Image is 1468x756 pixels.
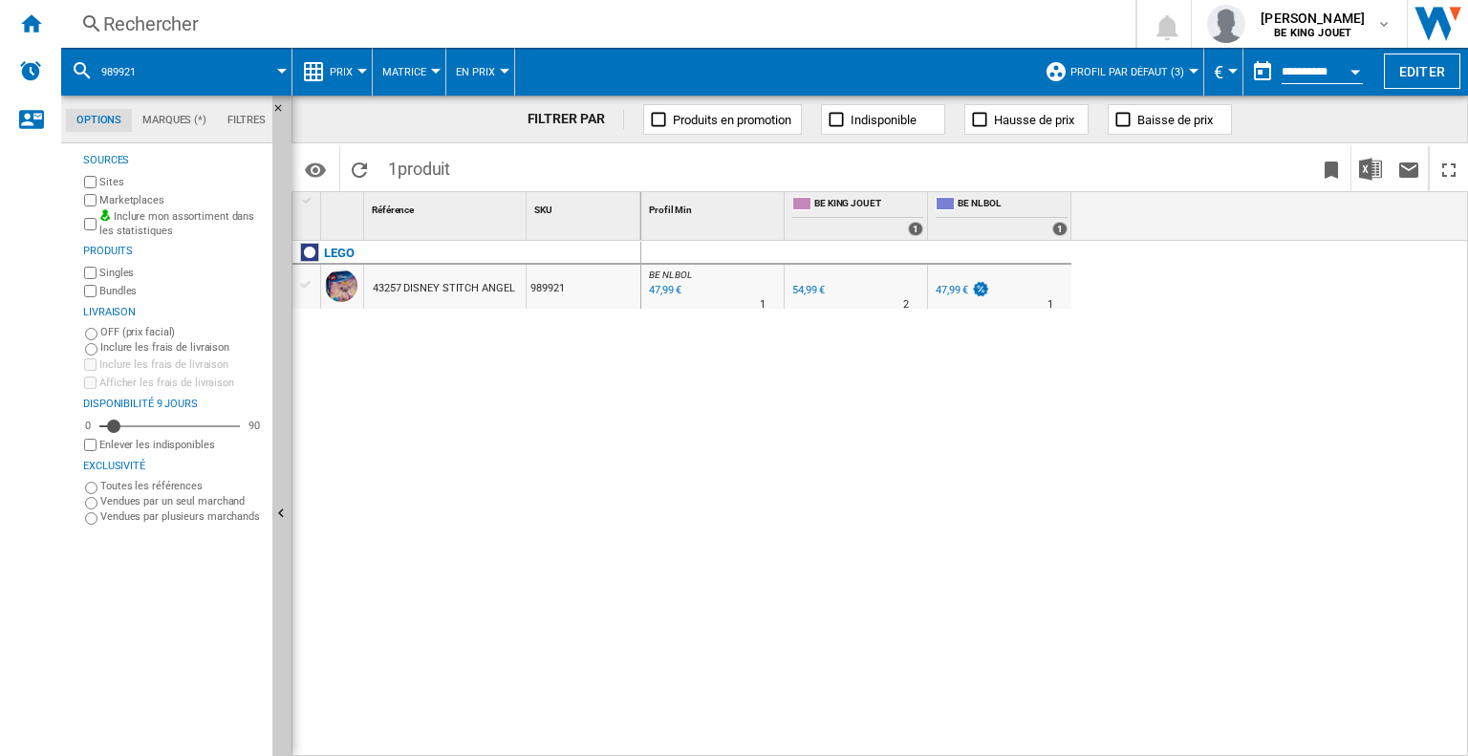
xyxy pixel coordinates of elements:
[85,328,97,340] input: OFF (prix facial)
[99,266,265,280] label: Singles
[1047,295,1053,314] div: Délai de livraison : 1 jour
[340,146,378,191] button: Recharger
[100,340,265,355] label: Inclure les frais de livraison
[1137,113,1213,127] span: Baisse de prix
[244,419,265,433] div: 90
[85,343,97,356] input: Inclure les frais de livraison
[99,193,265,207] label: Marketplaces
[132,109,217,132] md-tab-item: Marques (*)
[1214,48,1233,96] button: €
[1261,9,1365,28] span: [PERSON_NAME]
[103,11,1086,37] div: Rechercher
[99,209,111,221] img: mysite-bg-18x18.png
[1070,48,1194,96] button: Profil par défaut (3)
[101,48,155,96] button: 989921
[84,194,97,206] input: Marketplaces
[936,284,968,296] div: 47,99 €
[645,192,784,222] div: Profil Min Sort None
[1204,48,1243,96] md-menu: Currency
[1214,62,1223,82] span: €
[1070,66,1184,78] span: Profil par défaut (3)
[964,104,1089,135] button: Hausse de prix
[99,376,265,390] label: Afficher les frais de livraison
[398,159,450,179] span: produit
[296,152,335,186] button: Options
[1108,104,1232,135] button: Baisse de prix
[1312,146,1350,191] button: Créer un favoris
[378,146,460,186] span: 1
[1338,52,1372,86] button: Open calendar
[530,192,640,222] div: SKU Sort None
[368,192,526,222] div: Sort None
[789,281,825,300] div: 54,99 €
[100,479,265,493] label: Toutes les références
[19,59,42,82] img: alerts-logo.svg
[382,66,426,78] span: Matrice
[1052,222,1068,236] div: 1 offers sold by BE NL BOL
[99,438,265,452] label: Enlever les indisponibles
[99,175,265,189] label: Sites
[788,192,927,240] div: BE KING JOUET 1 offers sold by BE KING JOUET
[534,205,552,215] span: SKU
[99,357,265,372] label: Inclure les frais de livraison
[372,205,414,215] span: Référence
[272,96,295,130] button: Masquer
[84,267,97,279] input: Singles
[1351,146,1390,191] button: Télécharger au format Excel
[1243,53,1282,91] button: md-calendar
[1207,5,1245,43] img: profile.jpg
[330,48,362,96] button: Prix
[649,270,692,280] span: BE NL BOL
[971,281,990,297] img: promotionV3.png
[933,281,990,300] div: 47,99 €
[1430,146,1468,191] button: Plein écran
[66,109,132,132] md-tab-item: Options
[302,48,362,96] div: Prix
[84,212,97,236] input: Inclure mon assortiment dans les statistiques
[99,417,240,436] md-slider: Disponibilité
[382,48,436,96] button: Matrice
[958,197,1068,213] span: BE NL BOL
[821,104,945,135] button: Indisponible
[99,284,265,298] label: Bundles
[456,66,495,78] span: En Prix
[83,305,265,320] div: Livraison
[456,48,505,96] button: En Prix
[83,459,265,474] div: Exclusivité
[85,512,97,525] input: Vendues par plusieurs marchands
[1045,48,1194,96] div: Profil par défaut (3)
[760,295,766,314] div: Délai de livraison : 1 jour
[325,192,363,222] div: Sort None
[84,176,97,188] input: Sites
[1274,27,1351,39] b: BE KING JOUET
[84,358,97,371] input: Inclure les frais de livraison
[903,295,909,314] div: Délai de livraison : 2 jours
[649,205,692,215] span: Profil Min
[792,284,825,296] div: 54,99 €
[643,104,802,135] button: Produits en promotion
[814,197,923,213] span: BE KING JOUET
[528,110,625,129] div: FILTRER PAR
[373,267,515,311] div: 43257 DISNEY STITCH ANGEL
[851,113,917,127] span: Indisponible
[368,192,526,222] div: Référence Sort None
[100,325,265,339] label: OFF (prix facial)
[99,209,265,239] label: Inclure mon assortiment dans les statistiques
[83,397,265,412] div: Disponibilité 9 Jours
[645,192,784,222] div: Sort None
[1390,146,1428,191] button: Envoyer ce rapport par email
[84,377,97,389] input: Afficher les frais de livraison
[83,153,265,168] div: Sources
[330,66,353,78] span: Prix
[1359,158,1382,181] img: excel-24x24.png
[932,192,1071,240] div: BE NL BOL 1 offers sold by BE NL BOL
[83,244,265,259] div: Produits
[530,192,640,222] div: Sort None
[84,285,97,297] input: Bundles
[85,482,97,494] input: Toutes les références
[217,109,276,132] md-tab-item: Filtres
